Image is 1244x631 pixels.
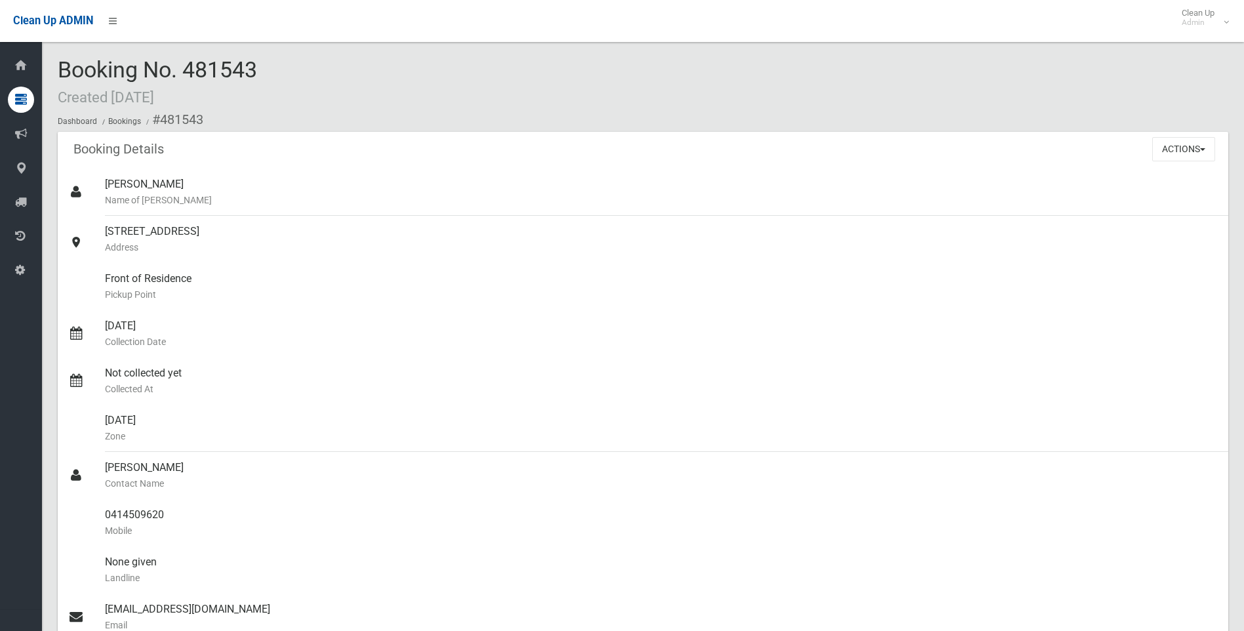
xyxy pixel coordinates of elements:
header: Booking Details [58,136,180,162]
div: [PERSON_NAME] [105,452,1218,499]
small: Address [105,239,1218,255]
small: Collected At [105,381,1218,397]
div: [DATE] [105,310,1218,357]
li: #481543 [143,108,203,132]
small: Created [DATE] [58,89,154,106]
button: Actions [1152,137,1215,161]
small: Collection Date [105,334,1218,350]
a: Dashboard [58,117,97,126]
div: Front of Residence [105,263,1218,310]
div: Not collected yet [105,357,1218,405]
span: Booking No. 481543 [58,56,257,108]
a: Bookings [108,117,141,126]
small: Mobile [105,523,1218,539]
div: 0414509620 [105,499,1218,546]
div: None given [105,546,1218,594]
div: [PERSON_NAME] [105,169,1218,216]
div: [DATE] [105,405,1218,452]
small: Landline [105,570,1218,586]
span: Clean Up [1175,8,1228,28]
span: Clean Up ADMIN [13,14,93,27]
small: Pickup Point [105,287,1218,302]
small: Admin [1182,18,1214,28]
small: Contact Name [105,476,1218,491]
div: [STREET_ADDRESS] [105,216,1218,263]
small: Zone [105,428,1218,444]
small: Name of [PERSON_NAME] [105,192,1218,208]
